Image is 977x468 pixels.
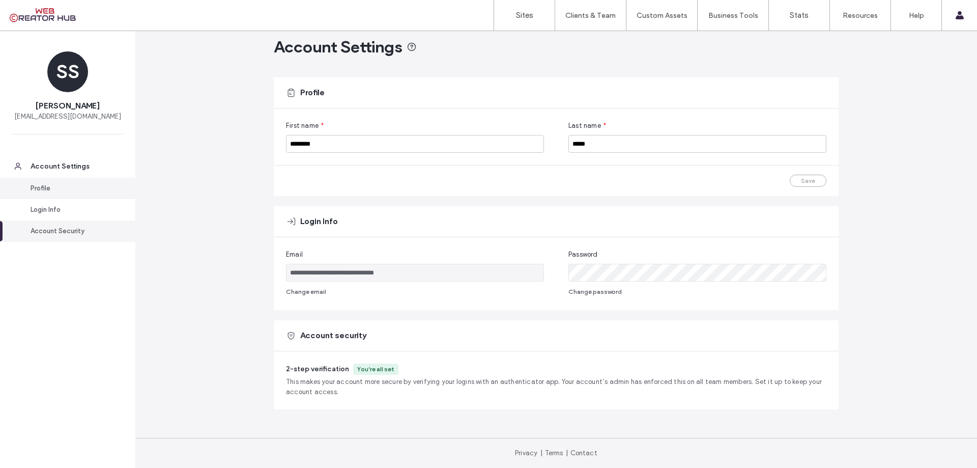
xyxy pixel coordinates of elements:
[286,135,544,153] input: First name
[568,264,826,282] input: Password
[31,205,114,215] div: Login Info
[31,161,114,172] div: Account Settings
[790,11,809,20] label: Stats
[23,7,44,16] span: Help
[286,365,349,373] span: 2-step verification
[300,87,325,98] span: Profile
[708,11,758,20] label: Business Tools
[286,250,303,260] span: Email
[286,377,826,397] span: This makes your account more secure by verifying your logins with an authenticator app. Your acco...
[31,226,114,236] div: Account Security
[568,250,598,260] span: Password
[31,183,114,194] div: Profile
[568,135,826,153] input: Last name
[286,121,319,131] span: First name
[274,37,403,57] span: Account Settings
[286,286,326,298] button: Change email
[570,449,597,457] a: Contact
[300,330,366,341] span: Account security
[540,449,542,457] span: |
[545,449,563,457] a: Terms
[516,11,533,20] label: Sites
[357,365,394,374] div: You’re all set
[36,100,100,112] span: [PERSON_NAME]
[300,216,338,227] span: Login Info
[565,11,616,20] label: Clients & Team
[568,121,601,131] span: Last name
[637,11,687,20] label: Custom Assets
[843,11,878,20] label: Resources
[286,264,544,282] input: Email
[909,11,924,20] label: Help
[515,449,537,457] a: Privacy
[47,51,88,92] div: SS
[566,449,568,457] span: |
[14,112,121,122] span: [EMAIL_ADDRESS][DOMAIN_NAME]
[568,286,622,298] button: Change password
